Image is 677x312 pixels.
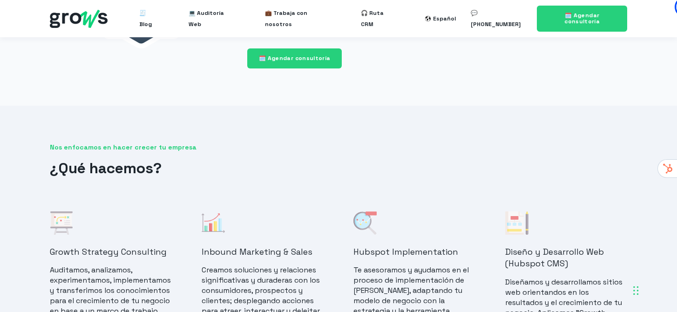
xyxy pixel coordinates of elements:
[509,182,677,312] iframe: Chat Widget
[50,246,172,258] h4: Growth Strategy Consulting
[633,277,639,305] div: Drag
[50,211,73,235] img: 001-strategy
[505,246,627,269] h4: Diseño y Desarrollo Web (Hubspot CMS)
[50,10,108,28] img: grows - hubspot
[139,4,159,34] a: 🧾 Blog
[50,143,627,152] span: Nos enfocamos en hacer crecer tu empresa
[505,211,528,235] img: Diseño y Desarrollo Web (Hubspot CMS)
[202,211,225,235] img: 002-statistics
[50,158,627,179] h2: ¿Qué hacemos?
[259,54,331,62] span: 🗓️ Agendar consultoría
[361,4,395,34] a: 🎧 Ruta CRM
[353,211,377,235] img: 021-analysis
[433,13,456,24] div: Español
[265,4,332,34] a: 💼 Trabaja con nosotros
[202,246,324,258] h4: Inbound Marketing & Sales
[564,12,600,25] span: 🗓️ Agendar consultoría
[353,246,475,258] h4: Hubspot Implementation
[471,4,525,34] a: 💬 [PHONE_NUMBER]
[189,4,235,34] a: 💻 Auditoría Web
[247,48,342,68] a: 🗓️ Agendar consultoría
[537,6,627,32] a: 🗓️ Agendar consultoría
